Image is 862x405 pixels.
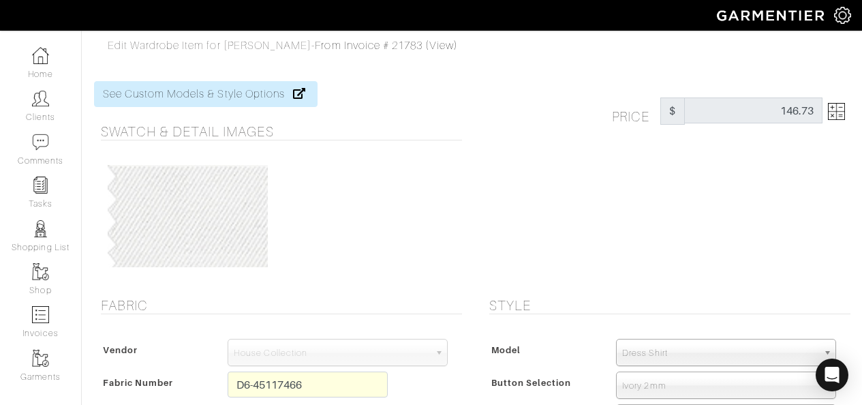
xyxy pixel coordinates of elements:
a: From Invoice # 21783 (View) [315,40,457,52]
span: Edit Wardrobe Item for [PERSON_NAME] [108,40,312,52]
img: dashboard-icon-dbcd8f5a0b271acd01030246c82b418ddd0df26cd7fceb0bd07c9910d44c42f6.png [32,47,49,64]
img: stylists-icon-eb353228a002819b7ec25b43dbf5f0378dd9e0616d9560372ff212230b889e62.png [32,220,49,237]
span: $ [660,97,685,125]
img: garments-icon-b7da505a4dc4fd61783c78ac3ca0ef83fa9d6f193b1c9dc38574b1d14d53ca28.png [32,350,49,367]
h5: Fabric [101,297,462,314]
span: Dress Shirt [622,340,818,367]
span: Vendor [103,340,138,360]
img: orders-icon-0abe47150d42831381b5fb84f609e132dff9fe21cb692f30cb5eec754e2cba89.png [32,306,49,323]
h5: Style [489,297,850,314]
span: Ivory 2mm [622,372,818,400]
img: garmentier-logo-header-white-b43fb05a5012e4ada735d5af1a66efaba907eab6374d6393d1fbf88cb4ef424d.png [710,3,834,27]
h5: Swatch & Detail Images [101,123,462,140]
img: comment-icon-a0a6a9ef722e966f86d9cbdc48e553b5cf19dbc54f86b18d962a5391bc8f6eb6.png [32,134,49,151]
span: Button Selection [491,373,572,393]
img: garments-icon-b7da505a4dc4fd61783c78ac3ca0ef83fa9d6f193b1c9dc38574b1d14d53ca28.png [32,263,49,280]
h5: Price [612,97,660,125]
span: House Collection [234,340,429,367]
a: See Custom Models & Style Options [94,81,318,107]
img: Open Price Breakdown [828,103,845,120]
img: reminder-icon-8004d30b9f0a5d33ae49ab947aed9ed385cf756f9e5892f1edd6e32f2345188e.png [32,177,49,194]
img: clients-icon-6bae9207a08558b7cb47a8932f037763ab4055f8c8b6bfacd5dc20c3e0201464.png [32,90,49,107]
div: Open Intercom Messenger [816,359,848,391]
img: gear-icon-white-bd11855cb880d31180b6d7d6211b90ccbf57a29d726f0c71d8c61bd08dd39cc2.png [834,7,851,24]
span: Model [491,340,521,360]
span: Fabric Number [103,373,174,393]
